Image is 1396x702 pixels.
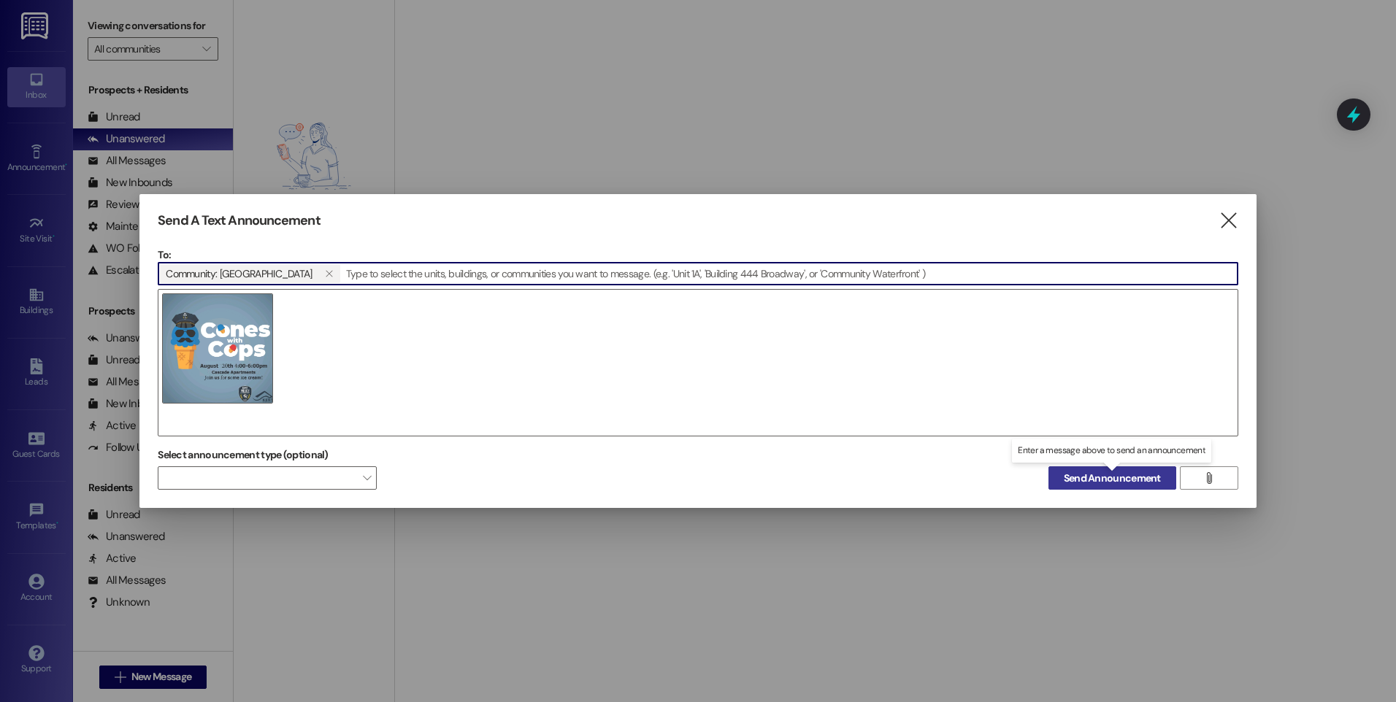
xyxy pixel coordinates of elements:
p: Enter a message above to send an announcement [1018,444,1205,457]
input: Type to select the units, buildings, or communities you want to message. (e.g. 'Unit 1A', 'Buildi... [342,263,1238,285]
h3: Send A Text Announcement [158,212,320,229]
i:  [1203,472,1214,484]
label: Select announcement type (optional) [158,444,329,466]
p: To: [158,247,1238,262]
button: Send Announcement [1048,466,1176,490]
img: rjww9bvhjk9ii74azzhm.jpg [162,293,273,404]
button: Community: Cascade [318,264,340,283]
i:  [1219,213,1238,228]
span: Send Announcement [1064,471,1161,486]
span: Community: Cascade [166,264,312,283]
i:  [325,268,333,279]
